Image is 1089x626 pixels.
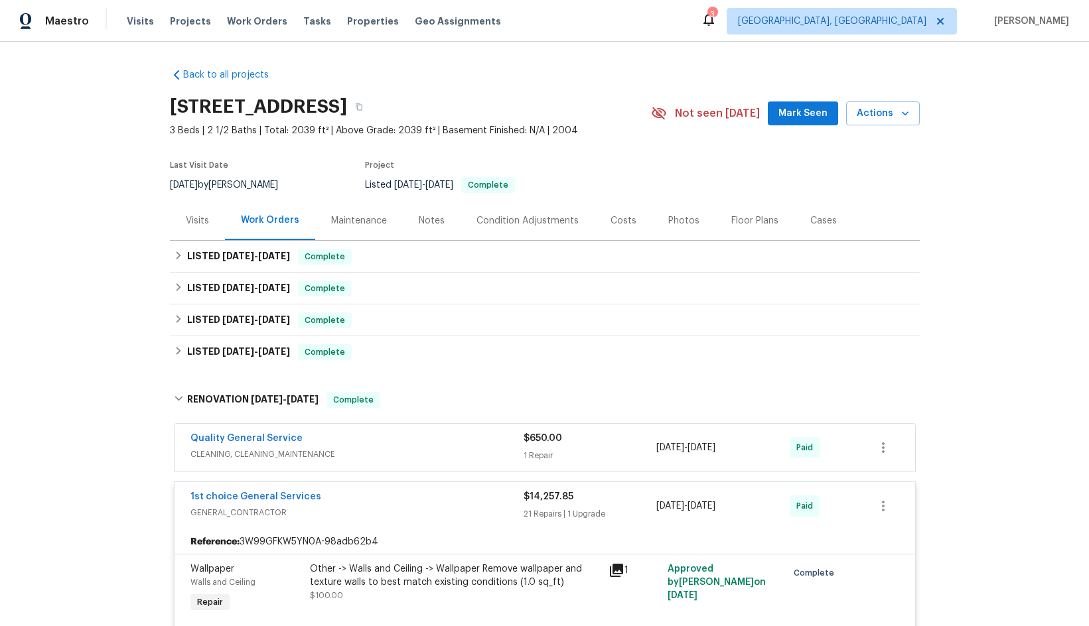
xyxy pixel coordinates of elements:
span: [DATE] [251,395,283,404]
span: [DATE] [258,315,290,324]
div: LISTED [DATE]-[DATE]Complete [170,304,920,336]
span: $14,257.85 [524,492,573,501]
span: - [222,251,290,261]
span: Complete [299,250,350,263]
span: - [251,395,319,404]
div: 21 Repairs | 1 Upgrade [524,507,657,521]
span: Complete [299,314,350,327]
span: [DATE] [222,315,254,324]
span: [DATE] [222,251,254,261]
span: Complete [794,566,839,580]
h6: RENOVATION [187,392,319,408]
span: [DATE] [258,283,290,292]
div: 1 Repair [524,449,657,462]
span: [DATE] [222,347,254,356]
h6: LISTED [187,249,290,265]
span: Not seen [DATE] [675,107,760,120]
span: - [222,283,290,292]
span: [DATE] [258,251,290,261]
button: Actions [846,101,920,126]
span: [DATE] [258,347,290,356]
span: Walls and Ceiling [190,578,255,586]
button: Copy Address [347,95,371,119]
a: Back to all projects [170,68,297,82]
h6: LISTED [187,281,290,296]
div: Visits [186,214,209,227]
span: [DATE] [688,443,715,452]
span: [DATE] [656,443,684,452]
div: by [PERSON_NAME] [170,177,294,193]
span: - [656,441,715,454]
span: Complete [299,345,350,359]
div: LISTED [DATE]-[DATE]Complete [170,273,920,304]
span: GENERAL_CONTRACTOR [190,506,524,519]
div: Floor Plans [731,214,778,227]
span: Last Visit Date [170,161,228,169]
span: [DATE] [688,501,715,511]
span: Actions [857,105,909,122]
span: [PERSON_NAME] [989,15,1069,28]
span: Wallpaper [190,564,234,574]
span: Visits [127,15,154,28]
div: Costs [611,214,636,227]
span: Geo Assignments [415,15,501,28]
div: Photos [668,214,699,227]
b: Reference: [190,535,240,548]
span: 3 Beds | 2 1/2 Baths | Total: 2039 ft² | Above Grade: 2039 ft² | Basement Finished: N/A | 2004 [170,124,651,137]
span: [DATE] [394,180,422,190]
span: CLEANING, CLEANING_MAINTENANCE [190,448,524,461]
span: Approved by [PERSON_NAME] on [668,564,766,600]
span: - [394,180,453,190]
div: 3W99GFKW5YN0A-98adb62b4 [175,530,915,554]
span: Maestro [45,15,89,28]
div: RENOVATION [DATE]-[DATE]Complete [170,379,920,421]
h2: [STREET_ADDRESS] [170,100,347,113]
a: Quality General Service [190,434,303,443]
span: $100.00 [310,592,343,599]
div: 3 [707,8,717,21]
span: Paid [796,441,818,454]
div: 1 [609,562,660,578]
span: [DATE] [222,283,254,292]
div: LISTED [DATE]-[DATE]Complete [170,241,920,273]
span: Properties [347,15,399,28]
span: Listed [365,180,515,190]
a: 1st choice General Services [190,492,321,501]
div: Notes [419,214,445,227]
span: Projects [170,15,211,28]
h6: LISTED [187,344,290,360]
h6: LISTED [187,312,290,328]
div: Cases [810,214,837,227]
div: LISTED [DATE]-[DATE]Complete [170,336,920,368]
div: Condition Adjustments [476,214,579,227]
span: - [222,315,290,324]
span: Project [365,161,394,169]
button: Mark Seen [768,101,838,126]
span: Repair [192,595,228,609]
span: Complete [328,393,379,407]
span: Tasks [303,17,331,26]
span: [DATE] [170,180,198,190]
span: Complete [299,282,350,295]
span: $650.00 [524,434,562,443]
span: [DATE] [656,501,684,511]
span: Mark Seen [778,105,828,122]
span: [DATE] [668,591,697,600]
div: Maintenance [331,214,387,227]
span: [GEOGRAPHIC_DATA], [GEOGRAPHIC_DATA] [738,15,926,28]
span: [DATE] [287,395,319,404]
span: - [656,499,715,513]
span: - [222,347,290,356]
span: Work Orders [227,15,287,28]
span: Complete [463,181,514,189]
span: [DATE] [425,180,453,190]
span: Paid [796,499,818,513]
div: Other -> Walls and Ceiling -> Wallpaper Remove wallpaper and texture walls to best match existing... [310,562,601,589]
div: Work Orders [241,214,299,227]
